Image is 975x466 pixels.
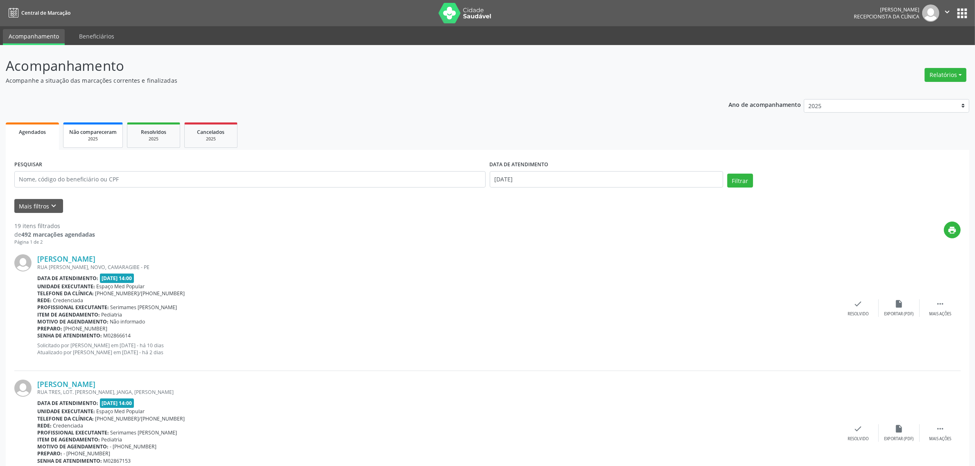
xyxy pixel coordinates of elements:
a: Central de Marcação [6,6,70,20]
b: Rede: [37,297,52,304]
label: PESQUISAR [14,158,42,171]
span: [DATE] 14:00 [100,274,134,283]
b: Profissional executante: [37,429,109,436]
span: Espaço Med Popular [97,283,145,290]
a: [PERSON_NAME] [37,380,95,389]
b: Item de agendamento: [37,436,100,443]
b: Senha de atendimento: [37,332,102,339]
i: insert_drive_file [895,299,904,308]
b: Senha de atendimento: [37,457,102,464]
i: insert_drive_file [895,424,904,433]
div: RUA TRES, LOT. [PERSON_NAME], JANGA, [PERSON_NAME] [37,389,838,396]
button: Filtrar [727,174,753,188]
label: DATA DE ATENDIMENTO [490,158,549,171]
span: Recepcionista da clínica [854,13,919,20]
b: Unidade executante: [37,283,95,290]
i:  [943,7,952,16]
div: Resolvido [848,436,869,442]
span: Credenciada [53,422,84,429]
button: Relatórios [925,68,966,82]
img: img [922,5,939,22]
span: Central de Marcação [21,9,70,16]
b: Motivo de agendamento: [37,443,109,450]
div: [PERSON_NAME] [854,6,919,13]
span: Pediatria [102,311,122,318]
div: Mais ações [929,311,951,317]
button:  [939,5,955,22]
b: Unidade executante: [37,408,95,415]
b: Item de agendamento: [37,311,100,318]
p: Acompanhe a situação das marcações correntes e finalizadas [6,76,680,85]
span: Cancelados [197,129,225,136]
a: [PERSON_NAME] [37,254,95,263]
p: Ano de acompanhamento [728,99,801,109]
div: Exportar (PDF) [885,436,914,442]
i:  [936,299,945,308]
b: Data de atendimento: [37,400,98,407]
i: print [948,226,957,235]
input: Selecione um intervalo [490,171,723,188]
span: - [PHONE_NUMBER] [110,443,157,450]
button: Mais filtroskeyboard_arrow_down [14,199,63,213]
span: [PHONE_NUMBER]/[PHONE_NUMBER] [95,415,185,422]
b: Preparo: [37,450,62,457]
p: Acompanhamento [6,56,680,76]
span: [PHONE_NUMBER] [64,325,108,332]
span: [PHONE_NUMBER]/[PHONE_NUMBER] [95,290,185,297]
a: Acompanhamento [3,29,65,45]
i: check [854,299,863,308]
strong: 492 marcações agendadas [21,231,95,238]
i: check [854,424,863,433]
b: Profissional executante: [37,304,109,311]
span: Agendados [19,129,46,136]
b: Motivo de agendamento: [37,318,109,325]
b: Data de atendimento: [37,275,98,282]
div: RUA [PERSON_NAME], NOVO, CAMARAGIBE - PE [37,264,838,271]
span: M02866614 [104,332,131,339]
i:  [936,424,945,433]
div: 2025 [69,136,117,142]
b: Rede: [37,422,52,429]
span: - [PHONE_NUMBER] [64,450,111,457]
span: Não compareceram [69,129,117,136]
b: Telefone da clínica: [37,290,94,297]
b: Preparo: [37,325,62,332]
span: Resolvidos [141,129,166,136]
button: apps [955,6,969,20]
div: Página 1 de 2 [14,239,95,246]
input: Nome, código do beneficiário ou CPF [14,171,486,188]
div: 2025 [133,136,174,142]
span: Pediatria [102,436,122,443]
span: Espaço Med Popular [97,408,145,415]
div: Exportar (PDF) [885,311,914,317]
span: M02867153 [104,457,131,464]
div: 19 itens filtrados [14,222,95,230]
div: 2025 [190,136,231,142]
button: print [944,222,961,238]
div: Mais ações [929,436,951,442]
img: img [14,254,32,271]
span: Não informado [110,318,145,325]
a: Beneficiários [73,29,120,43]
p: Solicitado por [PERSON_NAME] em [DATE] - há 10 dias Atualizado por [PERSON_NAME] em [DATE] - há 2... [37,342,838,356]
img: img [14,380,32,397]
span: Credenciada [53,297,84,304]
div: de [14,230,95,239]
span: [DATE] 14:00 [100,398,134,408]
b: Telefone da clínica: [37,415,94,422]
span: Serimames [PERSON_NAME] [111,429,177,436]
span: Serimames [PERSON_NAME] [111,304,177,311]
i: keyboard_arrow_down [50,201,59,210]
div: Resolvido [848,311,869,317]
